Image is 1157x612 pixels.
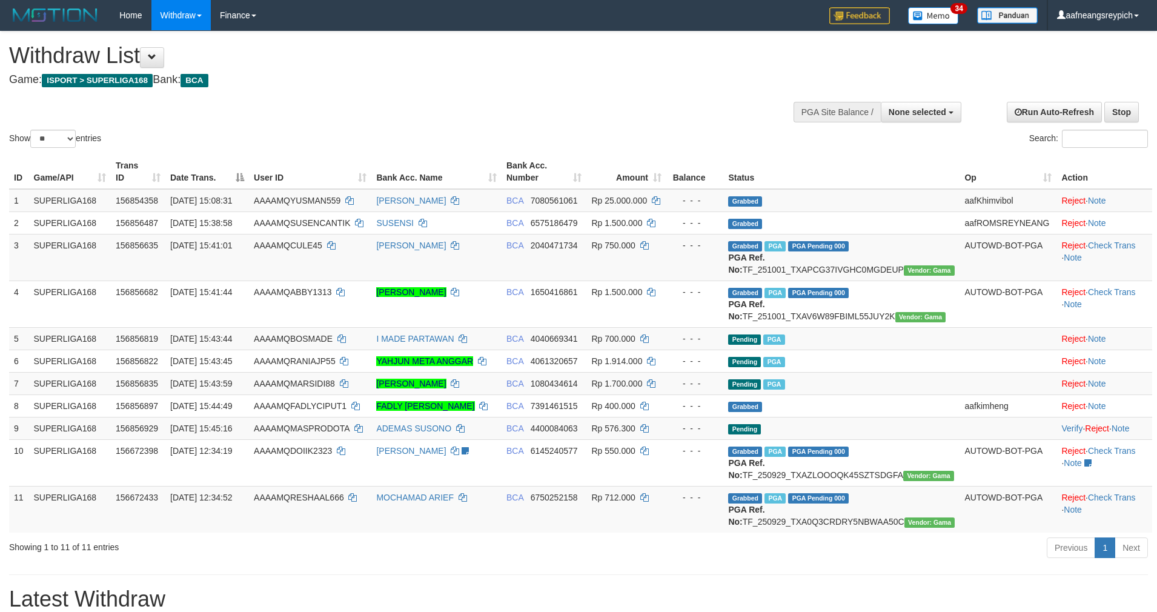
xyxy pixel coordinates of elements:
[1056,189,1152,212] td: ·
[9,350,29,372] td: 6
[531,446,578,456] span: Copy 6145240577 to clipboard
[531,218,578,228] span: Copy 6575186479 to clipboard
[723,281,960,327] td: TF_251001_TXAV6W89FBIML55JUY2K
[29,372,111,394] td: SUPERLIGA168
[1056,281,1152,327] td: · ·
[1061,287,1086,297] a: Reject
[728,458,764,480] b: PGA Ref. No:
[376,334,454,344] a: I MADE PARTAWAN
[764,288,786,298] span: Marked by aafsoycanthlai
[829,7,890,24] img: Feedback.jpg
[1061,334,1086,344] a: Reject
[111,155,165,189] th: Trans ID: activate to sort column ascending
[1056,327,1152,350] td: ·
[249,155,371,189] th: User ID: activate to sort column ascending
[9,439,29,486] td: 10
[165,155,249,189] th: Date Trans.: activate to sort column descending
[728,493,762,504] span: Grabbed
[170,334,232,344] span: [DATE] 15:43:44
[960,234,1056,281] td: AUTOWD-BOT-PGA
[591,334,635,344] span: Rp 700.000
[728,253,764,274] b: PGA Ref. No:
[764,493,786,504] span: Marked by aafsoycanthlai
[9,417,29,439] td: 9
[950,3,967,14] span: 34
[29,189,111,212] td: SUPERLIGA168
[9,536,473,553] div: Showing 1 to 11 of 11 entries
[116,446,158,456] span: 156672398
[116,379,158,388] span: 156856835
[788,447,849,457] span: PGA Pending
[254,446,332,456] span: AAAAMQDOIIK2323
[728,299,764,321] b: PGA Ref. No:
[170,287,232,297] span: [DATE] 15:41:44
[9,155,29,189] th: ID
[29,234,111,281] td: SUPERLIGA168
[116,218,158,228] span: 156856487
[1088,379,1106,388] a: Note
[506,401,523,411] span: BCA
[506,241,523,250] span: BCA
[376,356,473,366] a: YAHJUN META ANGGAR
[42,74,153,87] span: ISPORT > SUPERLIGA168
[29,486,111,533] td: SUPERLIGA168
[960,211,1056,234] td: aafROMSREYNEANG
[9,74,759,86] h4: Game: Bank:
[254,424,350,433] span: AAAAMQMASPRODOTA
[764,241,786,251] span: Marked by aafsoycanthlai
[170,196,232,205] span: [DATE] 15:08:31
[671,286,719,298] div: - - -
[254,401,346,411] span: AAAAMQFADLYCIPUT1
[728,241,762,251] span: Grabbed
[591,356,642,366] span: Rp 1.914.000
[376,424,451,433] a: ADEMAS SUSONO
[170,424,232,433] span: [DATE] 15:45:16
[960,155,1056,189] th: Op: activate to sort column ascending
[723,486,960,533] td: TF_250929_TXA0Q3CRDRY5NBWAA50C
[1061,218,1086,228] a: Reject
[1061,379,1086,388] a: Reject
[30,130,76,148] select: Showentries
[1061,241,1086,250] a: Reject
[723,155,960,189] th: Status
[506,218,523,228] span: BCA
[728,379,761,390] span: Pending
[1061,196,1086,205] a: Reject
[170,218,232,228] span: [DATE] 15:38:58
[29,439,111,486] td: SUPERLIGA168
[1088,218,1106,228] a: Note
[1088,334,1106,344] a: Note
[1064,458,1082,468] a: Note
[1056,417,1152,439] td: · ·
[170,241,232,250] span: [DATE] 15:41:01
[371,155,502,189] th: Bank Acc. Name: activate to sort column ascending
[9,394,29,417] td: 8
[29,281,111,327] td: SUPERLIGA168
[116,287,158,297] span: 156856682
[960,189,1056,212] td: aafKhimvibol
[1088,287,1136,297] a: Check Trans
[116,196,158,205] span: 156854358
[764,447,786,457] span: Marked by aafsoycanthlai
[728,196,762,207] span: Grabbed
[170,379,232,388] span: [DATE] 15:43:59
[531,196,578,205] span: Copy 7080561061 to clipboard
[763,379,784,390] span: Marked by aafsoycanthlai
[1088,493,1136,502] a: Check Trans
[531,334,578,344] span: Copy 4040669341 to clipboard
[29,394,111,417] td: SUPERLIGA168
[671,378,719,390] div: - - -
[671,400,719,412] div: - - -
[591,424,635,433] span: Rp 576.300
[728,219,762,229] span: Grabbed
[9,234,29,281] td: 3
[728,288,762,298] span: Grabbed
[254,287,331,297] span: AAAAMQABBY1313
[666,155,724,189] th: Balance
[1112,424,1130,433] a: Note
[763,334,784,345] span: Marked by aafsoycanthlai
[506,493,523,502] span: BCA
[1061,356,1086,366] a: Reject
[254,218,350,228] span: AAAAMQSUSENCANTIK
[794,102,881,122] div: PGA Site Balance /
